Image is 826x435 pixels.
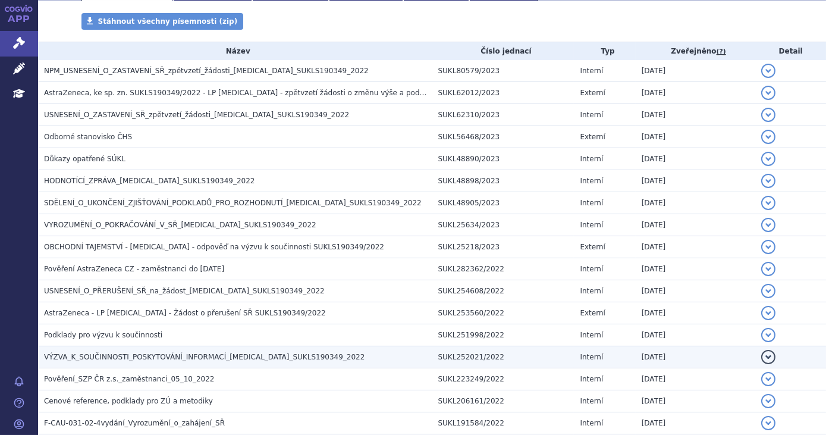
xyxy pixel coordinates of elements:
button: detail [761,218,775,232]
span: Interní [580,397,603,405]
span: Interní [580,375,603,383]
button: detail [761,416,775,430]
span: AstraZeneca - LP CALQUENCE - Žádost o přerušení SŘ SUKLS190349/2022 [44,309,326,317]
td: [DATE] [636,324,756,346]
span: Interní [580,287,603,295]
abbr: (?) [717,48,726,56]
th: Zveřejněno [636,42,756,60]
td: SUKL56468/2023 [432,126,574,148]
span: Odborné stanovisko ČHS [44,133,132,141]
td: [DATE] [636,280,756,302]
span: HODNOTÍCÍ_ZPRÁVA_CALQUENCE_SUKLS190349_2022 [44,177,255,185]
td: SUKL252021/2022 [432,346,574,368]
td: [DATE] [636,126,756,148]
button: detail [761,372,775,386]
th: Číslo jednací [432,42,574,60]
td: SUKL191584/2022 [432,412,574,434]
span: Interní [580,67,603,75]
button: detail [761,240,775,254]
button: detail [761,174,775,188]
td: SUKL254608/2022 [432,280,574,302]
td: [DATE] [636,258,756,280]
td: [DATE] [636,82,756,104]
td: [DATE] [636,192,756,214]
span: USNESENÍ_O_PŘERUŠENÍ_SŘ_na_žádost_CALQUENCE_SUKLS190349_2022 [44,287,325,295]
span: Interní [580,353,603,361]
button: detail [761,130,775,144]
td: SUKL251998/2022 [432,324,574,346]
span: Interní [580,221,603,229]
td: [DATE] [636,346,756,368]
td: SUKL48890/2023 [432,148,574,170]
span: USNESENÍ_O_ZASTAVENÍ_SŘ_zpětvzetí_žádosti_CALQUENCE_SUKLS190349_2022 [44,111,349,119]
span: Důkazy opatřené SÚKL [44,155,125,163]
span: SDĚLENÍ_O_UKONČENÍ_ZJIŠŤOVÁNÍ_PODKLADŮ_PRO_ROZHODNUTÍ_CALQUENCE_SUKLS190349_2022 [44,199,422,207]
button: detail [761,284,775,298]
button: detail [761,108,775,122]
span: OBCHODNÍ TAJEMSTVÍ - CALQUENCE - odpověď na výzvu k součinnosti SUKLS190349/2022 [44,243,384,251]
span: Interní [580,419,603,427]
button: detail [761,328,775,342]
span: Pověření AstraZeneca CZ - zaměstnanci do 31.12.2023 [44,265,224,273]
span: Externí [580,243,605,251]
a: Stáhnout všechny písemnosti (zip) [81,13,244,30]
td: SUKL25634/2023 [432,214,574,236]
td: SUKL206161/2022 [432,390,574,412]
td: [DATE] [636,412,756,434]
td: [DATE] [636,170,756,192]
span: Interní [580,177,603,185]
span: AstraZeneca, ke sp. zn. SUKLS190349/2022 - LP CALQUENCE - zpětvzetí žádosti o změnu výše a podmín... [44,89,469,97]
span: Interní [580,265,603,273]
span: Pověření_SZP ČR z.s._zaměstnanci_05_10_2022 [44,375,214,383]
td: SUKL282362/2022 [432,258,574,280]
td: [DATE] [636,104,756,126]
td: [DATE] [636,60,756,82]
span: Externí [580,89,605,97]
button: detail [761,152,775,166]
button: detail [761,350,775,364]
span: Podklady pro výzvu k součinnosti [44,331,162,339]
td: SUKL253560/2022 [432,302,574,324]
td: SUKL48898/2023 [432,170,574,192]
td: SUKL25218/2023 [432,236,574,258]
button: detail [761,262,775,276]
td: [DATE] [636,368,756,390]
td: SUKL223249/2022 [432,368,574,390]
button: detail [761,306,775,320]
span: Interní [580,111,603,119]
td: [DATE] [636,302,756,324]
th: Typ [574,42,635,60]
span: Interní [580,331,603,339]
span: Stáhnout všechny písemnosti (zip) [98,17,238,26]
span: Interní [580,155,603,163]
span: Interní [580,199,603,207]
td: [DATE] [636,214,756,236]
td: [DATE] [636,148,756,170]
button: detail [761,394,775,408]
th: Detail [755,42,826,60]
th: Název [38,42,432,60]
td: [DATE] [636,390,756,412]
span: VÝZVA_K_SOUČINNOSTI_POSKYTOVÁNÍ_INFORMACÍ_CALQUENCE_SUKLS190349_2022 [44,353,365,361]
button: detail [761,86,775,100]
td: [DATE] [636,236,756,258]
td: SUKL62012/2023 [432,82,574,104]
span: NPM_USNESENÍ_O_ZASTAVENÍ_SŘ_zpětvzetí_žádosti_CALQUENCE_SUKLS190349_2022 [44,67,369,75]
span: Externí [580,133,605,141]
span: VYROZUMĚNÍ_O_POKRAČOVÁNÍ_V_SŘ_CALQUENCE_SUKLS190349_2022 [44,221,316,229]
span: Externí [580,309,605,317]
button: detail [761,64,775,78]
button: detail [761,196,775,210]
td: SUKL80579/2023 [432,60,574,82]
td: SUKL62310/2023 [432,104,574,126]
span: F-CAU-031-02-4vydání_Vyrozumění_o_zahájení_SŘ [44,419,225,427]
td: SUKL48905/2023 [432,192,574,214]
span: Cenové reference, podklady pro ZÚ a metodiky [44,397,213,405]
